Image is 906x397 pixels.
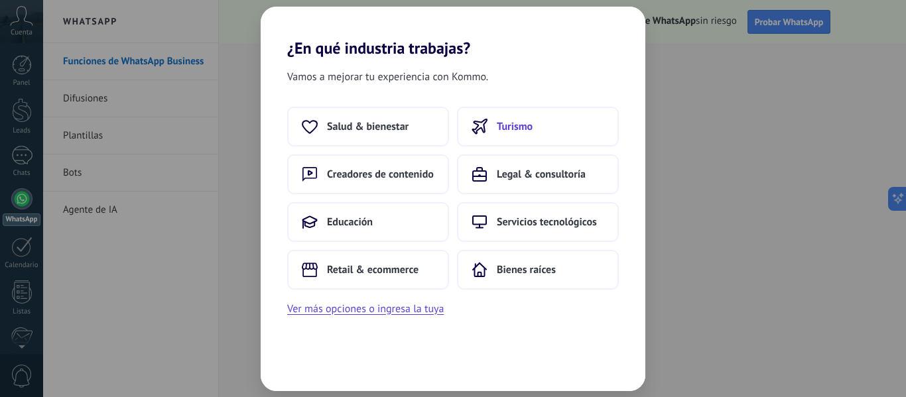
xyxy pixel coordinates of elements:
span: Bienes raíces [497,263,556,276]
button: Turismo [457,107,619,146]
button: Servicios tecnológicos [457,202,619,242]
span: Retail & ecommerce [327,263,419,276]
button: Creadores de contenido [287,154,449,194]
span: Creadores de contenido [327,168,434,181]
button: Salud & bienestar [287,107,449,146]
h2: ¿En qué industria trabajas? [261,7,645,58]
button: Bienes raíces [457,250,619,290]
span: Legal & consultoría [497,168,586,181]
span: Salud & bienestar [327,120,409,133]
button: Legal & consultoría [457,154,619,194]
span: Servicios tecnológicos [497,215,597,229]
span: Vamos a mejorar tu experiencia con Kommo. [287,68,488,85]
button: Educación [287,202,449,242]
span: Educación [327,215,373,229]
button: Retail & ecommerce [287,250,449,290]
button: Ver más opciones o ingresa la tuya [287,300,444,317]
span: Turismo [497,120,533,133]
